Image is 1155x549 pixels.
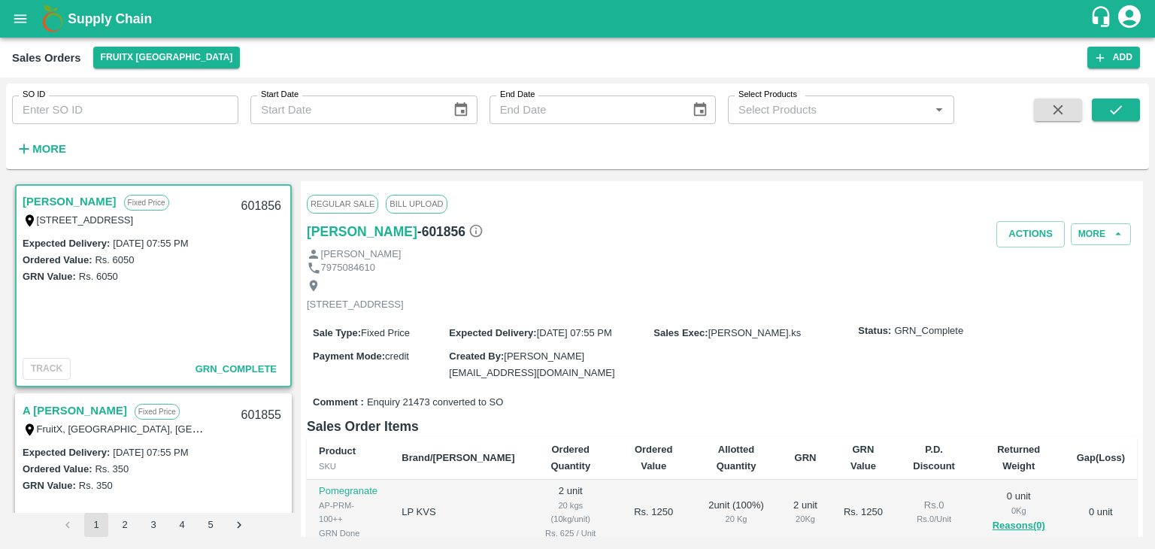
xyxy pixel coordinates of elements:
[79,480,113,491] label: Rs. 350
[539,499,602,526] div: 20 kgs (10kg/unit)
[37,214,134,226] label: [STREET_ADDRESS]
[12,48,81,68] div: Sales Orders
[307,195,378,213] span: Regular Sale
[232,189,290,224] div: 601856
[23,480,76,491] label: GRN Value:
[93,47,241,68] button: Select DC
[738,89,797,101] label: Select Products
[653,327,708,338] label: Sales Exec :
[705,512,767,526] div: 20 Kg
[686,96,714,124] button: Choose date
[261,89,299,101] label: Start Date
[1116,3,1143,35] div: account of current user
[23,271,76,282] label: GRN Value:
[319,460,377,473] div: SKU
[550,444,590,472] b: Ordered Quantity
[390,480,526,545] td: LP KVS
[199,513,223,537] button: Go to page 5
[449,327,536,338] label: Expected Delivery :
[795,452,817,463] b: GRN
[490,96,680,124] input: End Date
[907,512,961,526] div: Rs. 0 / Unit
[23,401,127,420] a: A [PERSON_NAME]
[313,350,385,362] label: Payment Mode :
[313,327,361,338] label: Sale Type :
[1065,480,1137,545] td: 0 unit
[985,504,1053,517] div: 0 Kg
[527,480,614,545] td: 2 unit
[32,143,66,155] strong: More
[1077,452,1125,463] b: Gap(Loss)
[985,517,1053,535] button: Reasons(0)
[449,350,614,378] span: [PERSON_NAME][EMAIL_ADDRESS][DOMAIN_NAME]
[3,2,38,36] button: open drawer
[319,445,356,456] b: Product
[929,100,949,120] button: Open
[985,490,1053,535] div: 0 unit
[792,512,820,526] div: 20 Kg
[124,195,169,211] p: Fixed Price
[250,96,441,124] input: Start Date
[997,444,1040,472] b: Returned Weight
[858,324,891,338] label: Status:
[449,350,504,362] label: Created By :
[141,513,165,537] button: Go to page 3
[84,513,108,537] button: page 1
[417,221,484,242] h6: - 601856
[23,447,110,458] label: Expected Delivery :
[307,416,1137,437] h6: Sales Order Items
[135,404,180,420] p: Fixed Price
[12,136,70,162] button: More
[12,96,238,124] input: Enter SO ID
[95,254,134,265] label: Rs. 6050
[307,221,417,242] a: [PERSON_NAME]
[68,11,152,26] b: Supply Chain
[319,526,377,540] div: GRN Done
[319,484,377,499] p: Pomegranate
[614,480,693,545] td: Rs. 1250
[113,513,137,537] button: Go to page 2
[321,247,402,262] p: [PERSON_NAME]
[447,96,475,124] button: Choose date
[732,100,925,120] input: Select Products
[53,513,253,537] nav: pagination navigation
[23,463,92,475] label: Ordered Value:
[907,499,961,513] div: Rs. 0
[23,89,45,101] label: SO ID
[831,480,895,545] td: Rs. 1250
[894,324,963,338] span: GRN_Complete
[500,89,535,101] label: End Date
[708,327,802,338] span: [PERSON_NAME].ks
[792,499,820,526] div: 2 unit
[705,499,767,526] div: 2 unit ( 100 %)
[913,444,955,472] b: P.D. Discount
[68,8,1090,29] a: Supply Chain
[850,444,876,472] b: GRN Value
[23,192,117,211] a: [PERSON_NAME]
[23,254,92,265] label: Ordered Value:
[307,298,404,312] p: [STREET_ADDRESS]
[635,444,673,472] b: Ordered Value
[113,447,188,458] label: [DATE] 07:55 PM
[1071,223,1131,245] button: More
[385,350,409,362] span: credit
[1087,47,1140,68] button: Add
[196,363,277,375] span: GRN_Complete
[402,452,514,463] b: Brand/[PERSON_NAME]
[539,526,602,540] div: Rs. 625 / Unit
[37,423,414,435] label: FruitX, [GEOGRAPHIC_DATA], [GEOGRAPHIC_DATA] Urban, [GEOGRAPHIC_DATA]
[996,221,1065,247] button: Actions
[386,195,447,213] span: Bill Upload
[227,513,251,537] button: Go to next page
[170,513,194,537] button: Go to page 4
[717,444,756,472] b: Allotted Quantity
[361,327,410,338] span: Fixed Price
[38,4,68,34] img: logo
[232,398,290,433] div: 601855
[313,396,364,410] label: Comment :
[23,238,110,249] label: Expected Delivery :
[537,327,612,338] span: [DATE] 07:55 PM
[113,238,188,249] label: [DATE] 07:55 PM
[367,396,503,410] span: Enquiry 21473 converted to SO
